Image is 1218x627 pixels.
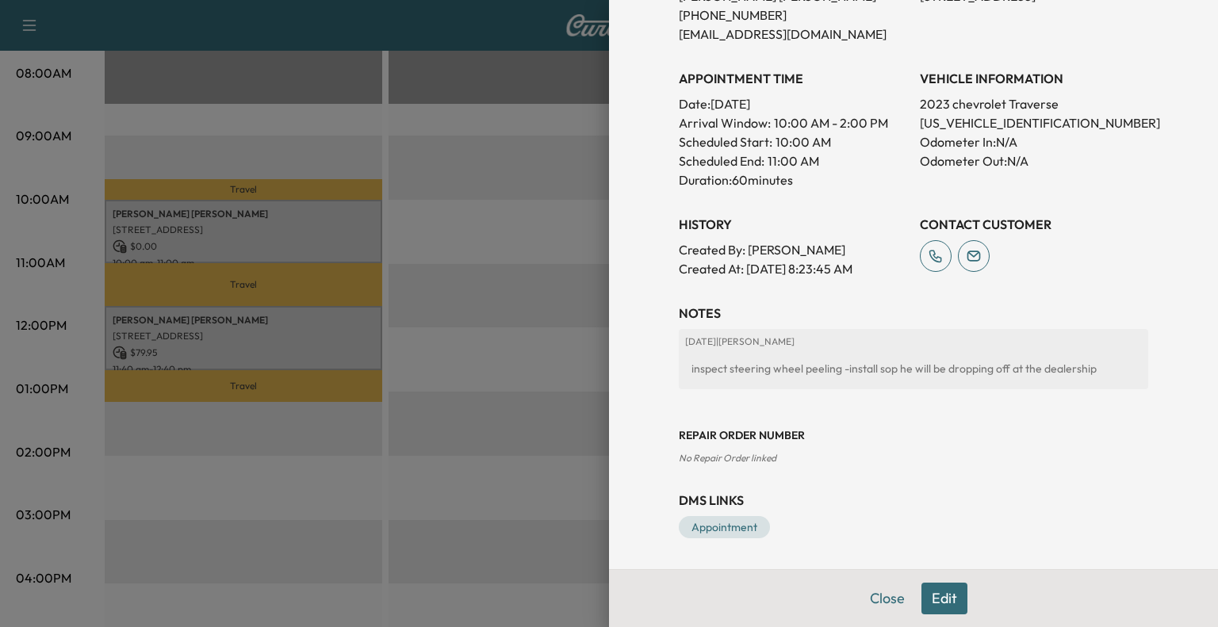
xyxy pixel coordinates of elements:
p: [PHONE_NUMBER] [679,6,907,25]
a: Appointment [679,516,770,538]
button: Edit [921,583,967,614]
span: 10:00 AM - 2:00 PM [774,113,888,132]
p: Arrival Window: [679,113,907,132]
p: [DATE] | [PERSON_NAME] [685,335,1142,348]
h3: CONTACT CUSTOMER [920,215,1148,234]
p: Odometer In: N/A [920,132,1148,151]
p: 2023 chevrolet Traverse [920,94,1148,113]
p: Scheduled End: [679,151,764,170]
h3: NOTES [679,304,1148,323]
h3: APPOINTMENT TIME [679,69,907,88]
p: Duration: 60 minutes [679,170,907,189]
p: 11:00 AM [768,151,819,170]
span: No Repair Order linked [679,452,776,464]
p: Date: [DATE] [679,94,907,113]
p: [EMAIL_ADDRESS][DOMAIN_NAME] [679,25,907,44]
p: 10:00 AM [776,132,831,151]
p: Created By : [PERSON_NAME] [679,240,907,259]
p: Created At : [DATE] 8:23:45 AM [679,259,907,278]
h3: DMS Links [679,491,1148,510]
p: [US_VEHICLE_IDENTIFICATION_NUMBER] [920,113,1148,132]
button: Close [860,583,915,614]
div: inspect steering wheel peeling -install sop he will be dropping off at the dealership [685,354,1142,383]
h3: VEHICLE INFORMATION [920,69,1148,88]
p: Odometer Out: N/A [920,151,1148,170]
h3: History [679,215,907,234]
p: Scheduled Start: [679,132,772,151]
h3: Repair Order number [679,427,1148,443]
